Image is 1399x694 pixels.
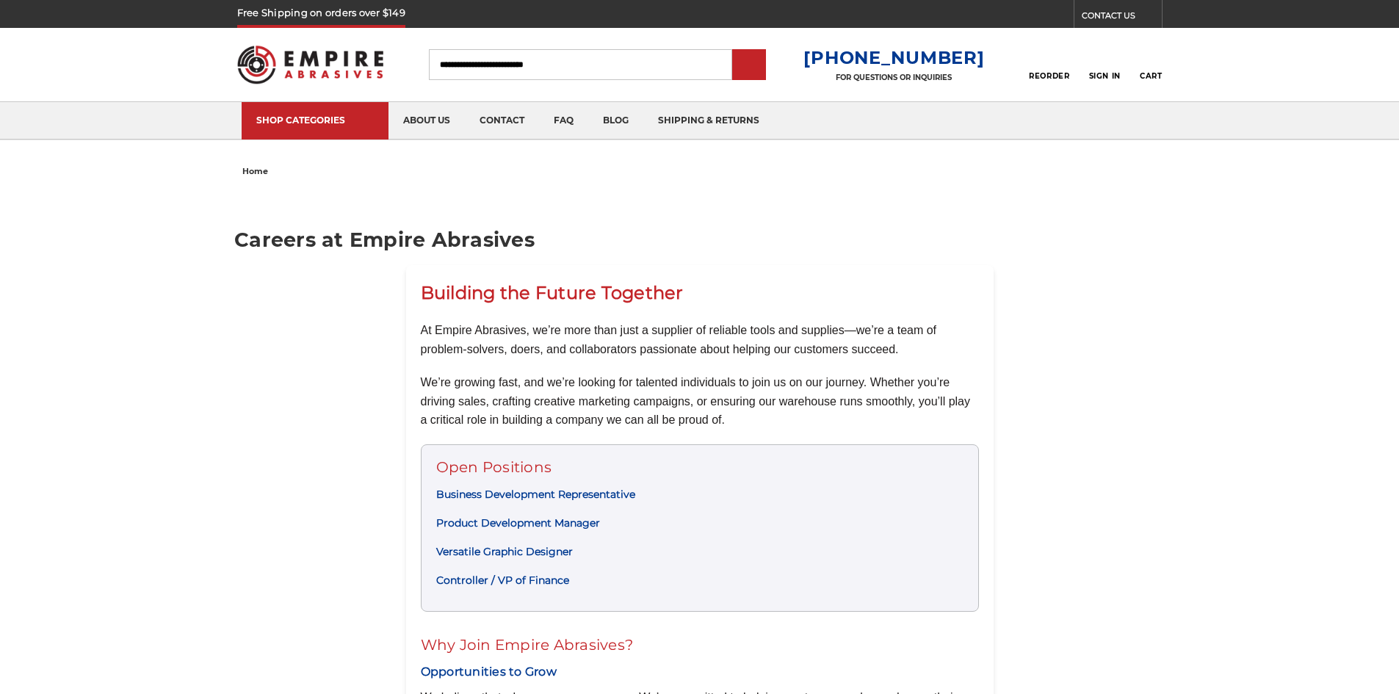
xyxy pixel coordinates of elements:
[734,51,764,80] input: Submit
[1082,7,1162,28] a: CONTACT US
[234,230,1165,250] h1: Careers at Empire Abrasives
[436,456,964,478] h2: Open Positions
[1140,71,1162,81] span: Cart
[643,102,774,140] a: shipping & returns
[1029,48,1069,80] a: Reorder
[1140,48,1162,81] a: Cart
[421,321,979,358] p: At Empire Abrasives, we’re more than just a supplier of reliable tools and supplies—we’re a team ...
[539,102,588,140] a: faq
[436,574,569,587] a: Controller / VP of Finance
[465,102,539,140] a: contact
[588,102,643,140] a: blog
[388,102,465,140] a: about us
[803,73,984,82] p: FOR QUESTIONS OR INQUIRIES
[421,634,979,656] h2: Why Join Empire Abrasives?
[803,47,984,68] a: [PHONE_NUMBER]
[256,115,374,126] div: SHOP CATEGORIES
[436,516,600,529] a: Product Development Manager
[436,545,573,558] a: Versatile Graphic Designer
[1029,71,1069,81] span: Reorder
[436,488,635,501] a: Business Development Representative
[1089,71,1121,81] span: Sign In
[421,280,979,306] h1: Building the Future Together
[237,36,384,93] img: Empire Abrasives
[421,663,979,681] h3: Opportunities to Grow
[242,166,268,176] span: home
[421,373,979,430] p: We’re growing fast, and we’re looking for talented individuals to join us on our journey. Whether...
